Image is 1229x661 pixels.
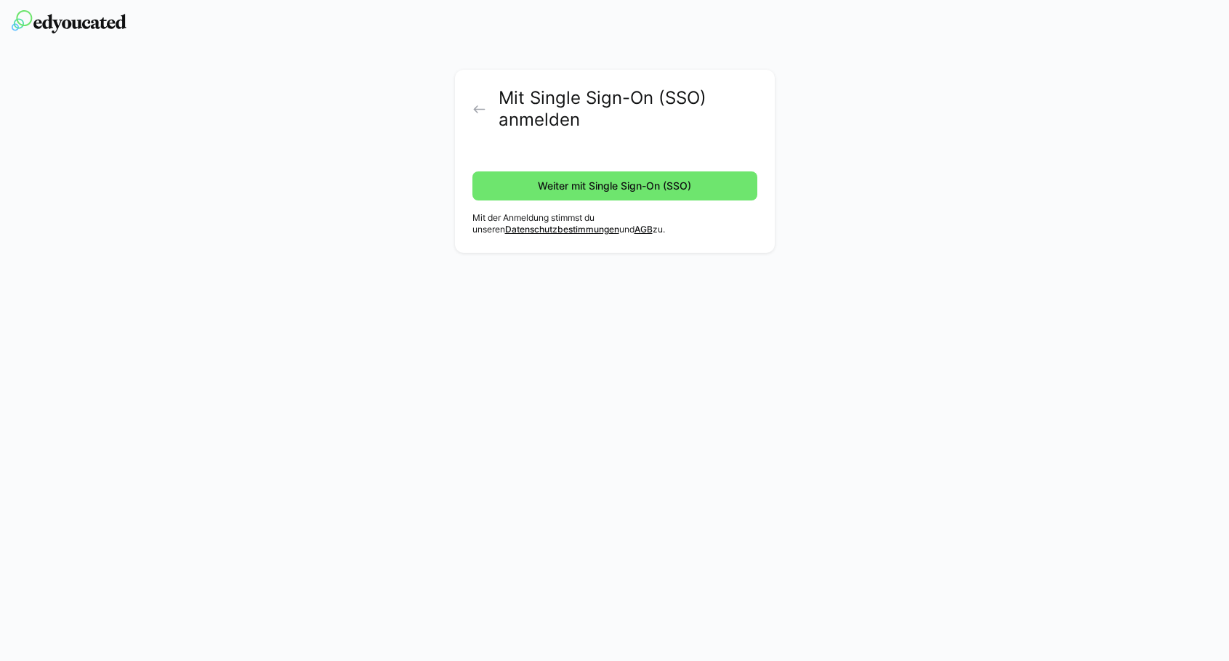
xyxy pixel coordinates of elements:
[536,179,693,193] span: Weiter mit Single Sign-On (SSO)
[634,224,653,235] a: AGB
[472,212,757,235] p: Mit der Anmeldung stimmst du unseren und zu.
[12,10,126,33] img: edyoucated
[505,224,619,235] a: Datenschutzbestimmungen
[499,87,757,131] h2: Mit Single Sign-On (SSO) anmelden
[472,171,757,200] button: Weiter mit Single Sign-On (SSO)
